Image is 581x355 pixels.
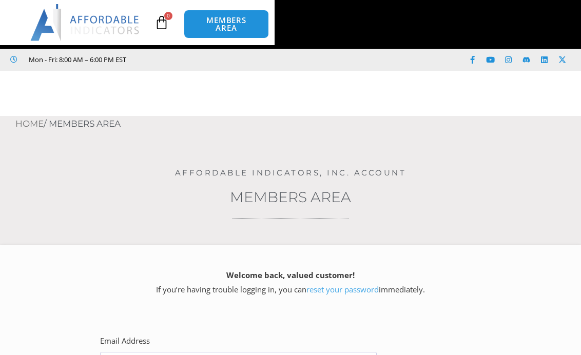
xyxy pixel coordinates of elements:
[26,53,126,66] span: Mon - Fri: 8:00 AM – 6:00 PM EST
[230,188,351,206] a: Members Area
[15,119,44,129] a: Home
[306,284,379,294] a: reset your password
[195,16,258,32] span: MEMBERS AREA
[131,54,285,65] iframe: Customer reviews powered by Trustpilot
[30,4,141,41] img: LogoAI | Affordable Indicators – NinjaTrader
[15,116,581,132] nav: Breadcrumb
[184,10,269,38] a: MEMBERS AREA
[226,270,355,280] strong: Welcome back, valued customer!
[175,168,406,177] a: Affordable Indicators, Inc. Account
[100,334,150,348] label: Email Address
[139,8,184,37] a: 0
[164,12,172,20] span: 0
[18,268,563,297] p: If you’re having trouble logging in, you can immediately.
